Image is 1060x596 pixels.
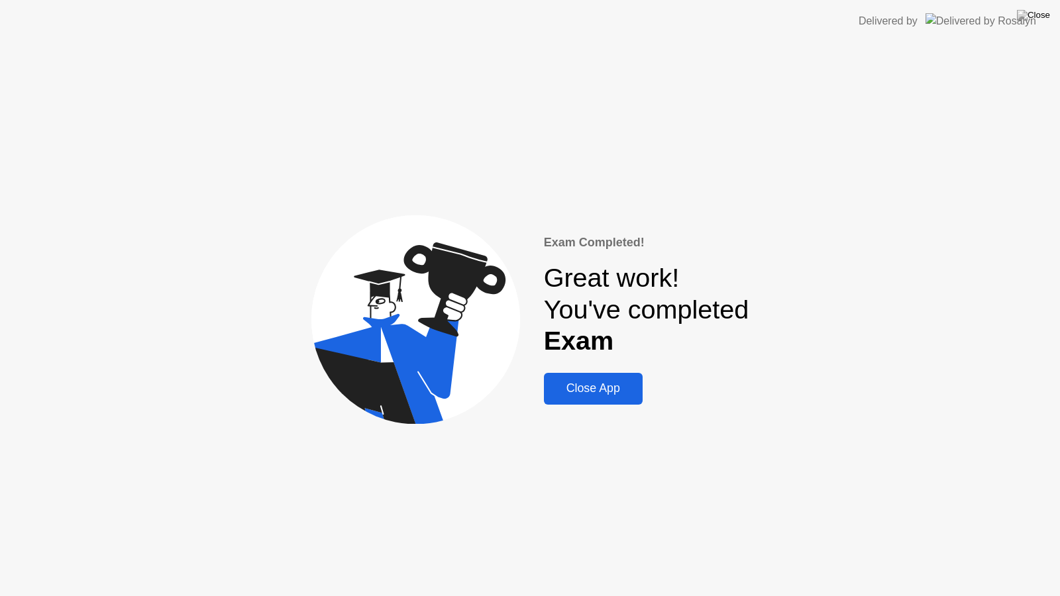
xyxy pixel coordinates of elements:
[544,373,643,405] button: Close App
[544,262,749,357] div: Great work! You've completed
[926,13,1036,28] img: Delivered by Rosalyn
[544,234,749,252] div: Exam Completed!
[548,381,639,395] div: Close App
[1017,10,1050,21] img: Close
[544,326,614,355] b: Exam
[859,13,918,29] div: Delivered by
